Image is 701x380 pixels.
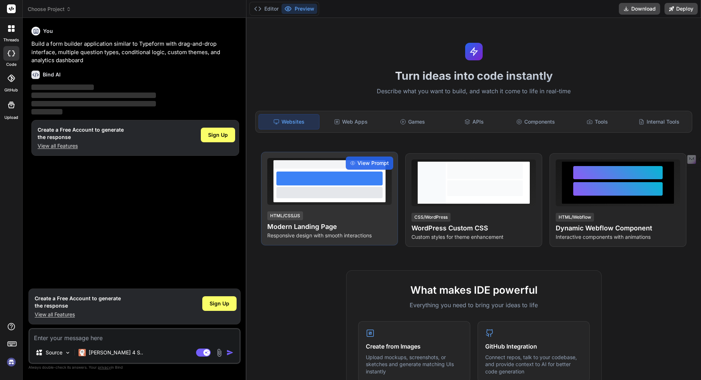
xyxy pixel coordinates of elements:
span: ‌ [31,84,94,90]
label: code [6,61,16,68]
button: Download [619,3,660,15]
label: threads [3,37,19,43]
span: Sign Up [208,131,228,139]
p: Responsive design with smooth interactions [267,232,392,239]
p: View all Features [35,311,121,318]
label: Upload [4,114,18,121]
div: Components [506,114,566,129]
p: Interactive components with animations [556,233,680,241]
button: Deploy [664,3,698,15]
img: signin [5,356,18,368]
span: Sign Up [210,300,229,307]
h1: Turn ideas into code instantly [251,69,697,82]
h6: Bind AI [43,71,61,78]
div: Web Apps [321,114,381,129]
span: ‌ [31,109,62,114]
h2: What makes IDE powerful [358,282,590,298]
p: Build a form builder application similar to Typeform with drag-and-drop interface, multiple quest... [31,40,239,65]
div: Internal Tools [629,114,689,129]
div: Websites [258,114,319,129]
span: ‌ [31,93,156,98]
div: HTML/CSS/JS [267,211,303,220]
div: HTML/Webflow [556,213,594,222]
div: Games [383,114,443,129]
p: Custom styles for theme enhancement [411,233,536,241]
p: [PERSON_NAME] 4 S.. [89,349,143,356]
p: Everything you need to bring your ideas to life [358,301,590,309]
p: Always double-check its answers. Your in Bind [28,364,241,371]
h6: You [43,27,53,35]
img: Pick Models [65,350,71,356]
p: View all Features [38,142,124,150]
h4: WordPress Custom CSS [411,223,536,233]
h4: Dynamic Webflow Component [556,223,680,233]
h4: Create from Images [366,342,463,351]
div: APIs [444,114,504,129]
h4: GitHub Integration [485,342,582,351]
label: GitHub [4,87,18,93]
img: Claude 4 Sonnet [78,349,86,356]
span: privacy [98,365,111,369]
img: icon [226,349,234,356]
h1: Create a Free Account to generate the response [35,295,121,309]
img: attachment [215,349,223,357]
span: View Prompt [357,159,389,167]
h1: Create a Free Account to generate the response [38,126,124,141]
p: Source [46,349,62,356]
p: Describe what you want to build, and watch it come to life in real-time [251,87,697,96]
span: Choose Project [28,5,71,13]
div: CSS/WordPress [411,213,451,222]
span: ‌ [31,101,156,106]
button: Preview [281,4,317,14]
h4: Modern Landing Page [267,222,392,232]
div: Tools [567,114,628,129]
p: Upload mockups, screenshots, or sketches and generate matching UIs instantly [366,354,463,375]
p: Connect repos, talk to your codebase, and provide context to AI for better code generation [485,354,582,375]
button: Editor [251,4,281,14]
